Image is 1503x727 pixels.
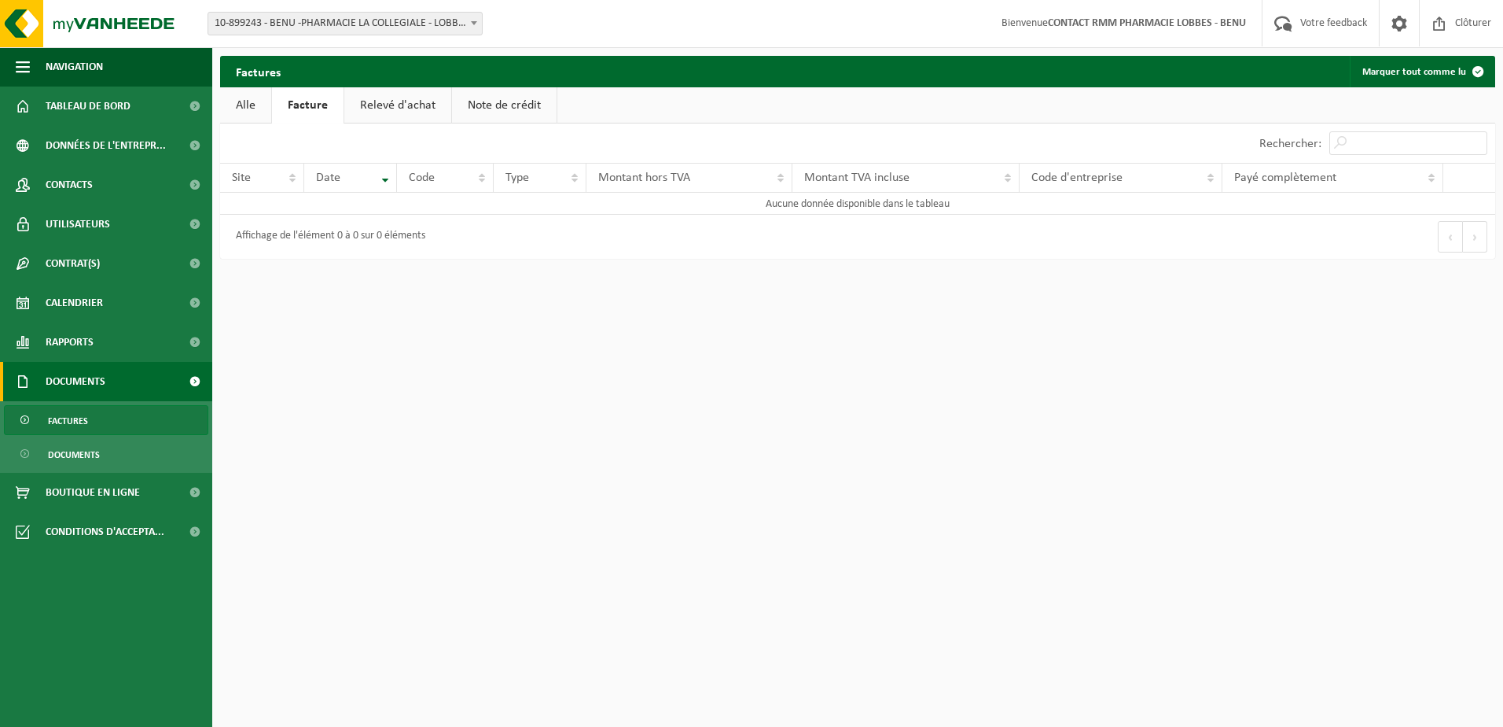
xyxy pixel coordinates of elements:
span: 10-899243 - BENU -PHARMACIE LA COLLEGIALE - LOBBES [208,13,482,35]
span: Rapports [46,323,94,362]
a: Facture [272,87,344,124]
a: Factures [4,405,208,435]
button: Previous [1438,221,1463,253]
span: Type [505,172,529,184]
span: Navigation [46,47,103,87]
span: Code [409,172,435,184]
span: Données de l'entrepr... [46,126,166,165]
span: Calendrier [46,283,103,323]
a: Documents [4,439,208,469]
label: Rechercher: [1259,138,1321,150]
span: Utilisateurs [46,205,110,244]
span: Contrat(s) [46,244,100,283]
button: Next [1463,221,1487,253]
span: Tableau de bord [46,87,130,126]
span: Factures [48,406,88,436]
span: Documents [48,440,100,470]
a: Note de crédit [452,87,557,124]
a: Alle [220,87,271,124]
span: Boutique en ligne [46,473,140,512]
span: Site [232,172,251,184]
strong: CONTACT RMM PHARMACIE LOBBES - BENU [1048,17,1246,29]
span: 10-899243 - BENU -PHARMACIE LA COLLEGIALE - LOBBES [208,12,483,35]
span: Montant TVA incluse [804,172,910,184]
h2: Factures [220,56,296,87]
button: Marquer tout comme lu [1350,56,1494,87]
span: Payé complètement [1234,172,1336,184]
a: Relevé d'achat [344,87,451,124]
td: Aucune donnée disponible dans le tableau [220,193,1495,215]
div: Affichage de l'élément 0 à 0 sur 0 éléments [228,223,425,251]
span: Conditions d'accepta... [46,512,164,552]
span: Documents [46,362,105,401]
span: Code d'entreprise [1031,172,1123,184]
span: Date [316,172,340,184]
span: Contacts [46,165,93,205]
span: Montant hors TVA [598,172,690,184]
